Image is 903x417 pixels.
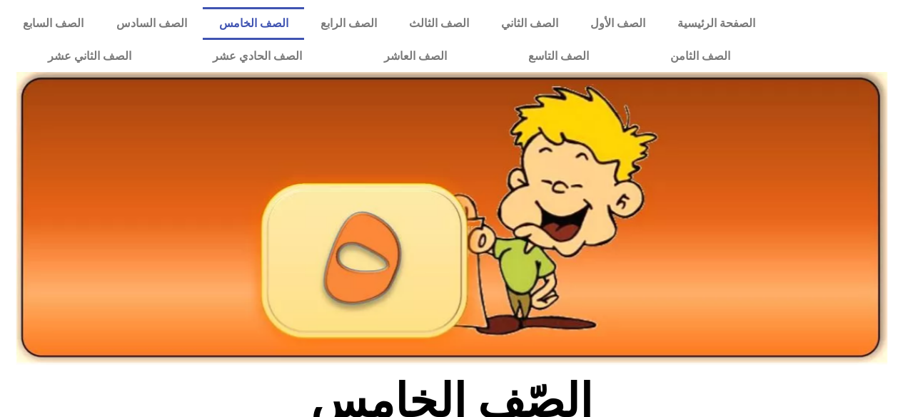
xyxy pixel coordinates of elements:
[488,40,630,73] a: الصف التاسع
[7,40,172,73] a: الصف الثاني عشر
[100,7,203,40] a: الصف السادس
[172,40,343,73] a: الصف الحادي عشر
[7,7,100,40] a: الصف السابع
[485,7,574,40] a: الصف الثاني
[343,40,488,73] a: الصف العاشر
[393,7,485,40] a: الصف الثالث
[661,7,771,40] a: الصفحة الرئيسية
[574,7,661,40] a: الصف الأول
[630,40,771,73] a: الصف الثامن
[203,7,304,40] a: الصف الخامس
[304,7,393,40] a: الصف الرابع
